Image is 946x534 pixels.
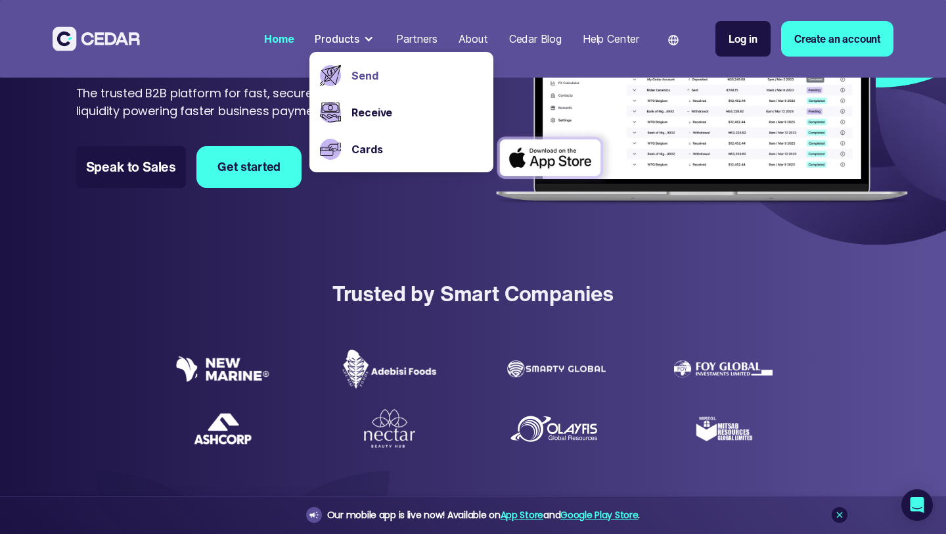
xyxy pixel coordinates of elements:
img: Adebisi Foods logo [340,349,439,389]
div: Home [264,31,294,47]
p: The trusted B2B platform for fast, secure, and scalable high-liquidity powering faster business p... [76,84,434,120]
a: Speak to Sales [76,146,187,188]
img: Ashcorp Logo [193,412,252,446]
a: Create an account [781,21,893,57]
div: Log in [729,31,757,47]
a: Receive [351,105,483,120]
a: About [453,24,493,53]
img: Foy Global Investments Limited Logo [674,360,773,378]
div: Products [309,26,380,52]
nav: Products [309,52,493,172]
div: Products [315,31,359,47]
a: Help Center [577,24,644,53]
div: Partners [396,31,438,47]
a: Send [351,68,483,84]
img: Mitsab Resources Global Limited Logo [694,399,753,458]
img: Smarty Global logo [507,360,606,378]
a: Cards [351,141,483,157]
a: Log in [715,21,771,57]
a: Home [259,24,299,53]
div: Open Intercom Messenger [901,489,933,521]
a: Cedar Blog [504,24,567,53]
div: About [459,31,488,47]
a: Get started [196,146,302,188]
a: Partners [391,24,443,53]
div: Help Center [583,31,639,47]
img: world icon [668,35,679,45]
div: Cedar Blog [509,31,562,47]
img: Olayfis global resources logo [507,412,606,445]
img: Nectar Beauty Hub logo [360,408,419,449]
img: New Marine logo [173,356,272,382]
